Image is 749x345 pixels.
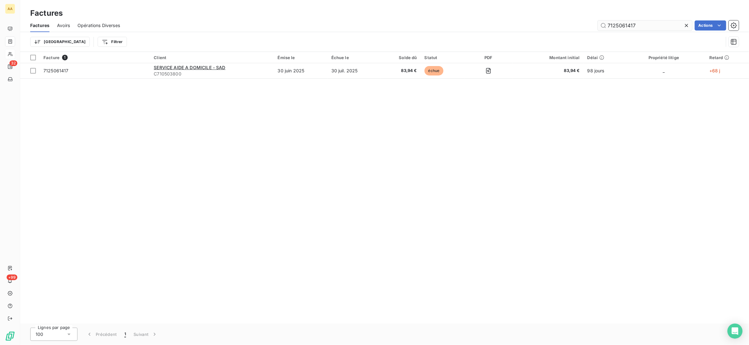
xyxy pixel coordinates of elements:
[36,331,43,337] span: 100
[274,63,328,78] td: 30 juin 2025
[62,55,68,60] span: 1
[425,66,443,75] span: échue
[709,68,720,73] span: +68 j
[154,55,270,60] div: Client
[30,8,63,19] h3: Factures
[7,275,17,280] span: +99
[516,68,580,74] span: 83,94 €
[587,55,618,60] div: Délai
[77,22,120,29] span: Opérations Diverses
[30,22,49,29] span: Factures
[43,55,60,60] span: Facture
[154,71,270,77] span: C710503800
[584,63,622,78] td: 98 jours
[695,20,726,31] button: Actions
[130,328,162,341] button: Suivant
[98,37,127,47] button: Filtrer
[83,328,121,341] button: Précédent
[598,20,692,31] input: Rechercher
[124,331,126,337] span: 1
[57,22,70,29] span: Avoirs
[5,4,15,14] div: AA
[5,331,15,341] img: Logo LeanPay
[328,63,381,78] td: 30 juil. 2025
[626,55,702,60] div: Propriété litige
[30,37,90,47] button: [GEOGRAPHIC_DATA]
[663,68,665,73] span: _
[728,324,743,339] div: Open Intercom Messenger
[9,60,17,66] span: 32
[385,55,417,60] div: Solde dû
[425,55,461,60] div: Statut
[331,55,377,60] div: Échue le
[43,68,69,73] span: 7125061417
[278,55,324,60] div: Émise le
[121,328,130,341] button: 1
[154,65,225,70] span: SERVICE AIDE A DOMICILE - SAD
[709,55,745,60] div: Retard
[385,68,417,74] span: 83,94 €
[468,55,509,60] div: PDF
[516,55,580,60] div: Montant initial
